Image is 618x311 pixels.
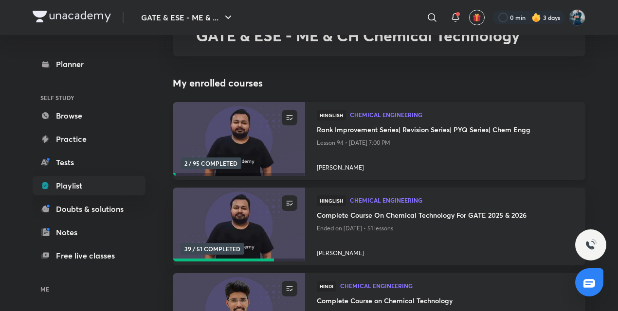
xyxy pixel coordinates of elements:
p: Lesson 94 • [DATE] 7:00 PM [317,137,574,149]
button: GATE & ESE - ME & ... [135,8,240,27]
a: Playlist [33,176,145,195]
a: Tests [33,153,145,172]
a: Rank Improvement Series| Revision Series| PYQ Series| Chem Engg [317,124,574,137]
h6: SELF STUDY [33,89,145,106]
a: Planner [33,54,145,74]
span: GATE & ESE - ME & CH Chemical Technology [196,25,520,46]
span: Chemical Engineering [350,197,574,203]
span: 2 / 95 COMPLETED [181,157,241,169]
a: Chemical Engineering [350,197,574,204]
a: Notes [33,223,145,242]
img: new-thumbnail [171,187,306,262]
h6: ME [33,281,145,297]
a: Chemical Engineering [350,112,574,119]
a: Practice [33,129,145,149]
h4: My enrolled courses [173,76,585,90]
img: Company Logo [33,11,111,22]
button: avatar [469,10,485,25]
span: Hindi [317,281,336,292]
a: Doubts & solutions [33,199,145,219]
a: Complete Course On Chemical Technology For GATE 2025 & 2026 [317,210,574,222]
a: Complete Course on Chemical Technology [317,295,574,308]
a: new-thumbnail39 / 51 COMPLETED [173,188,305,265]
img: new-thumbnail [171,102,306,177]
a: Company Logo [33,11,111,25]
p: Ended on [DATE] • 51 lessons [317,222,574,235]
img: streak [531,13,541,22]
span: Hinglish [317,195,346,206]
img: avatar [473,13,481,22]
a: Chemical Engineering [340,283,574,290]
span: Chemical Engineering [340,283,574,289]
a: [PERSON_NAME] [317,159,574,172]
a: [PERSON_NAME] [317,245,574,258]
a: Free live classes [33,246,145,265]
span: Chemical Engineering [350,112,574,118]
span: Hinglish [317,110,346,121]
a: new-thumbnail2 / 95 COMPLETED [173,102,305,180]
span: 39 / 51 COMPLETED [181,243,244,255]
a: Browse [33,106,145,125]
img: Vinay Upadhyay [569,9,585,26]
img: ttu [585,239,597,251]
